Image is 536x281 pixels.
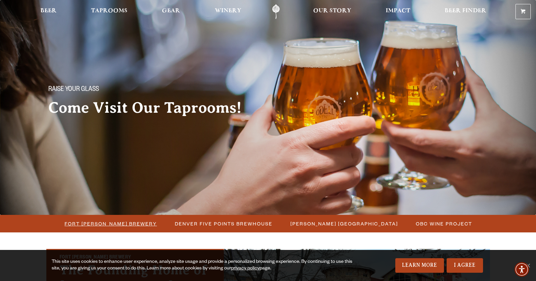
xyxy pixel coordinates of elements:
[36,4,61,19] a: Beer
[175,219,272,228] span: Denver Five Points Brewhouse
[91,8,127,14] span: Taprooms
[87,4,132,19] a: Taprooms
[40,8,57,14] span: Beer
[171,219,276,228] a: Denver Five Points Brewhouse
[416,219,472,228] span: OBC Wine Project
[286,219,401,228] a: [PERSON_NAME] [GEOGRAPHIC_DATA]
[215,8,241,14] span: Winery
[381,4,414,19] a: Impact
[48,86,99,94] span: Raise your glass
[162,8,180,14] span: Gear
[386,8,410,14] span: Impact
[514,262,529,277] div: Accessibility Menu
[395,258,444,273] a: Learn More
[231,266,260,271] a: privacy policy
[313,8,351,14] span: Our Story
[264,4,288,19] a: Odell Home
[445,8,486,14] span: Beer Finder
[65,219,157,228] span: Fort [PERSON_NAME] Brewery
[412,219,475,228] a: OBC Wine Project
[48,100,255,116] h2: Come Visit Our Taprooms!
[309,4,356,19] a: Our Story
[290,219,398,228] span: [PERSON_NAME] [GEOGRAPHIC_DATA]
[52,259,353,272] div: This site uses cookies to enhance user experience, analyze site usage and provide a personalized ...
[61,219,160,228] a: Fort [PERSON_NAME] Brewery
[447,258,483,273] a: I Agree
[440,4,491,19] a: Beer Finder
[211,4,246,19] a: Winery
[158,4,184,19] a: Gear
